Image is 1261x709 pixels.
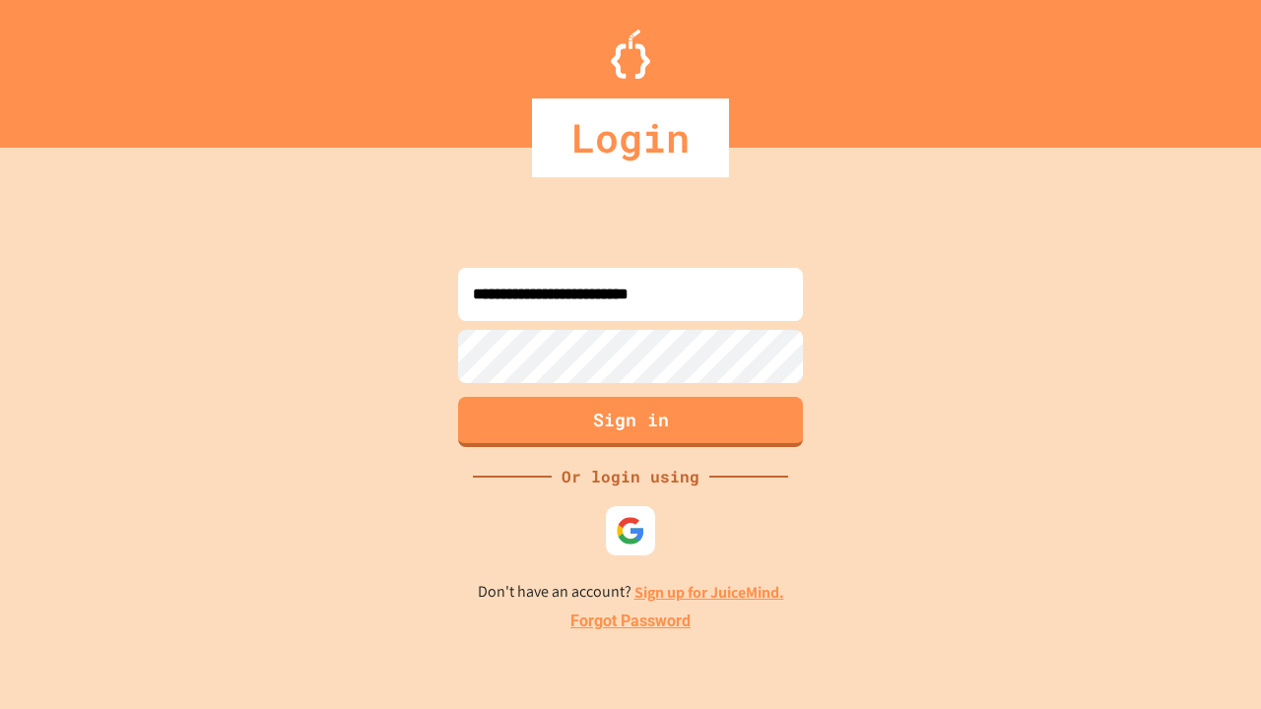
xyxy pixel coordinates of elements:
img: Logo.svg [611,30,650,79]
a: Forgot Password [570,610,691,633]
a: Sign up for JuiceMind. [634,582,784,603]
p: Don't have an account? [478,580,784,605]
div: Or login using [552,465,709,488]
div: Login [532,98,729,177]
button: Sign in [458,397,803,447]
img: google-icon.svg [616,516,645,546]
